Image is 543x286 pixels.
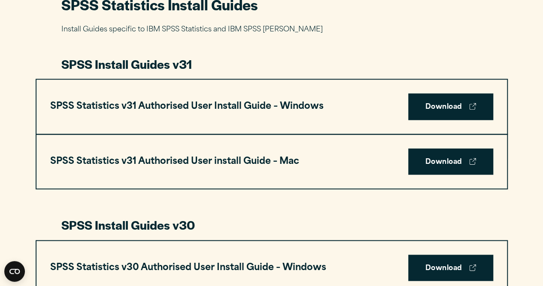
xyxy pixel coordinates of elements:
[61,24,482,36] p: Install Guides specific to IBM SPSS Statistics and IBM SPSS [PERSON_NAME]
[50,98,324,115] h3: SPSS Statistics v31 Authorised User Install Guide – Windows
[408,148,493,175] a: Download
[4,261,25,282] button: Open CMP widget
[61,217,482,233] h3: SPSS Install Guides v30
[408,93,493,120] a: Download
[50,260,326,276] h3: SPSS Statistics v30 Authorised User Install Guide – Windows
[50,154,299,170] h3: SPSS Statistics v31 Authorised User install Guide – Mac
[408,255,493,281] a: Download
[61,56,482,72] h3: SPSS Install Guides v31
